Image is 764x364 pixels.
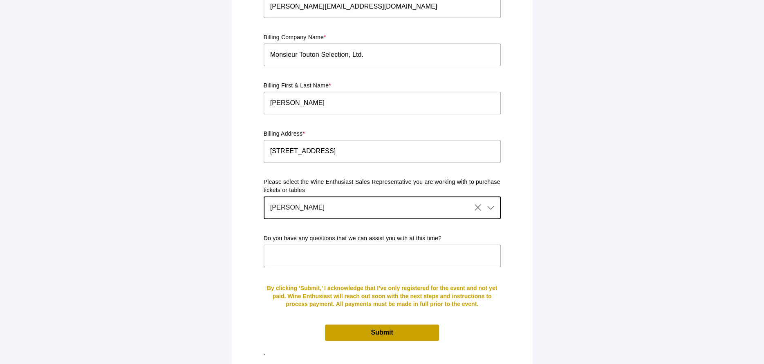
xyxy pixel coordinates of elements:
p: Billing First & Last Name [264,82,501,90]
span: [PERSON_NAME] [270,203,325,212]
i: Clear [473,203,483,212]
p: Billing Company Name [264,33,501,42]
p: Please select the Wine Enthusiast Sales Representative you are working with to purchase tickets o... [264,178,501,194]
p: Billing Address [264,130,501,138]
a: Submit [325,324,439,340]
span: Submit [371,329,393,336]
span: By clicking ‘Submit,’ I acknowledge that I’ve only registered for the event and not yet paid. Win... [267,285,497,307]
p: . [264,349,501,357]
p: Do you have any questions that we can assist you with at this time? [264,234,501,243]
